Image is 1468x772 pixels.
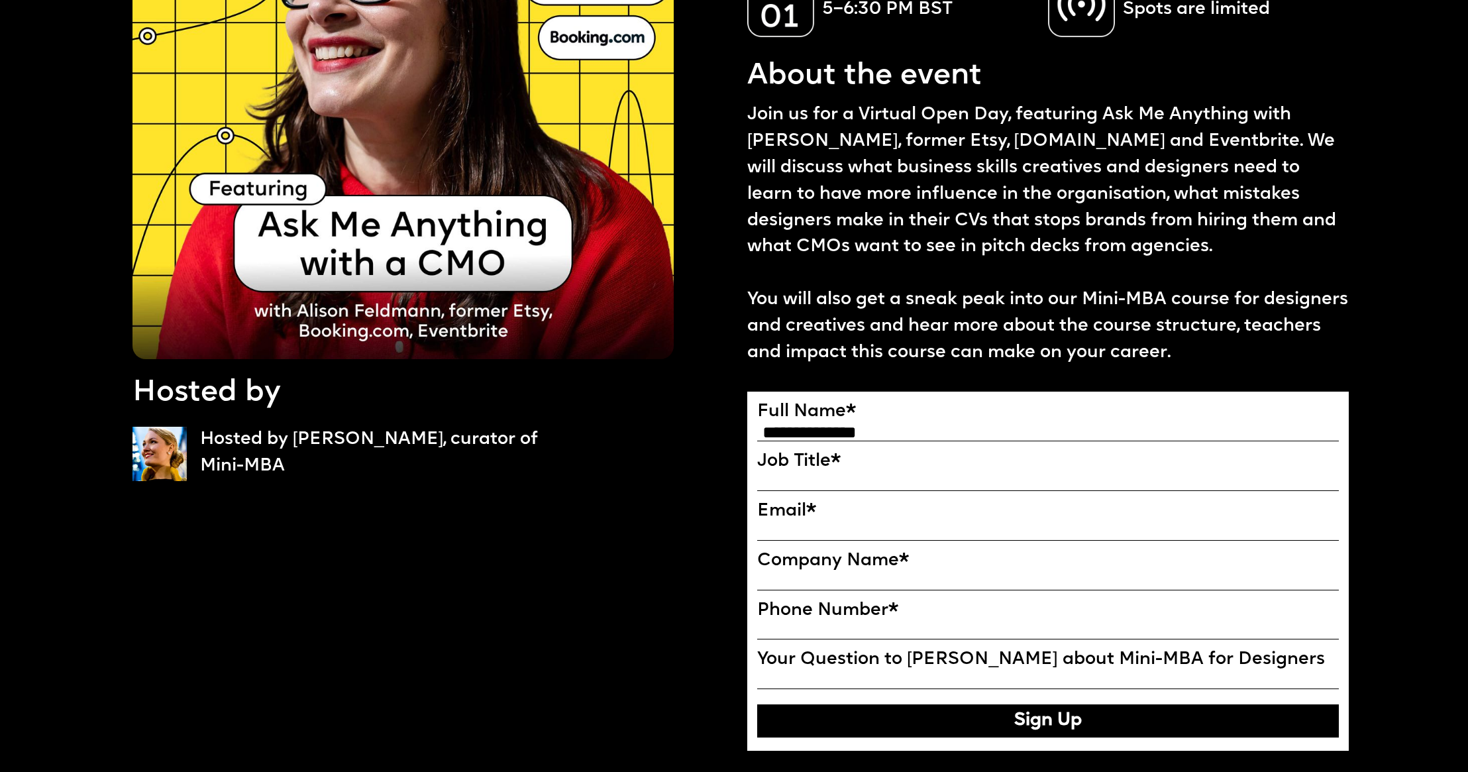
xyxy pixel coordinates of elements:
[757,451,1339,472] label: Job Title
[747,102,1349,366] p: Join us for a Virtual Open Day, featuring Ask Me Anything with [PERSON_NAME], former Etsy, [DOMAI...
[757,704,1339,738] button: Sign Up
[747,56,982,97] p: About the event
[132,372,281,414] p: Hosted by
[200,427,574,480] p: Hosted by [PERSON_NAME], curator of Mini-MBA
[757,402,1339,423] label: Full Name
[757,600,1339,622] label: Phone Number
[757,649,1339,671] label: Your Question to [PERSON_NAME] about Mini-MBA for Designers
[757,501,1339,522] label: Email
[757,551,1339,572] label: Company Name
